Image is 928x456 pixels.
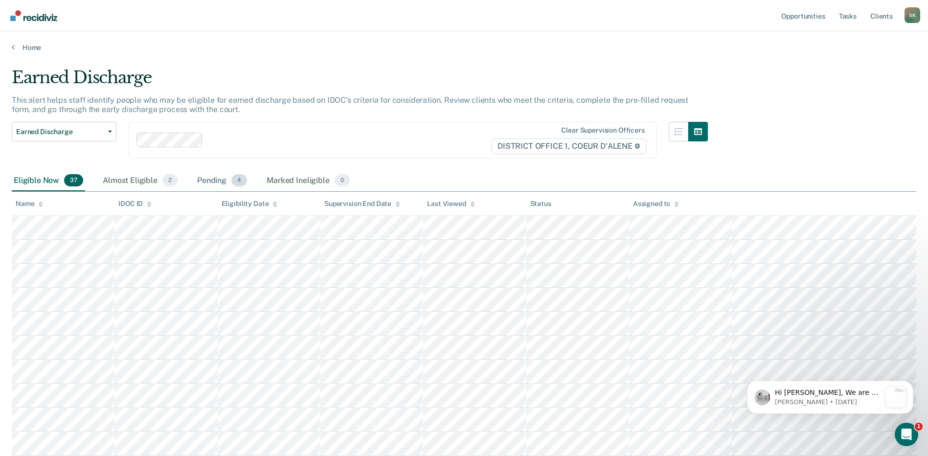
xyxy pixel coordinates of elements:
[491,138,647,154] span: DISTRICT OFFICE 1, COEUR D'ALENE
[905,7,920,23] div: S K
[231,174,247,187] span: 4
[427,200,475,208] div: Last Viewed
[561,126,644,135] div: Clear supervision officers
[324,200,400,208] div: Supervision End Date
[12,95,688,114] p: This alert helps staff identify people who may be eligible for earned discharge based on IDOC’s c...
[12,43,916,52] a: Home
[905,7,920,23] button: Profile dropdown button
[12,122,116,141] button: Earned Discharge
[195,170,249,192] div: Pending4
[10,10,57,21] img: Recidiviz
[732,361,928,430] iframe: Intercom notifications message
[64,174,83,187] span: 37
[101,170,180,192] div: Almost Eligible2
[222,200,278,208] div: Eligibility Date
[530,200,551,208] div: Status
[16,128,104,136] span: Earned Discharge
[895,423,918,446] iframe: Intercom live chat
[915,423,923,431] span: 1
[335,174,350,187] span: 0
[633,200,679,208] div: Assigned to
[16,200,43,208] div: Name
[162,174,178,187] span: 2
[12,170,85,192] div: Eligible Now37
[12,68,708,95] div: Earned Discharge
[118,200,152,208] div: IDOC ID
[265,170,352,192] div: Marked Ineligible0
